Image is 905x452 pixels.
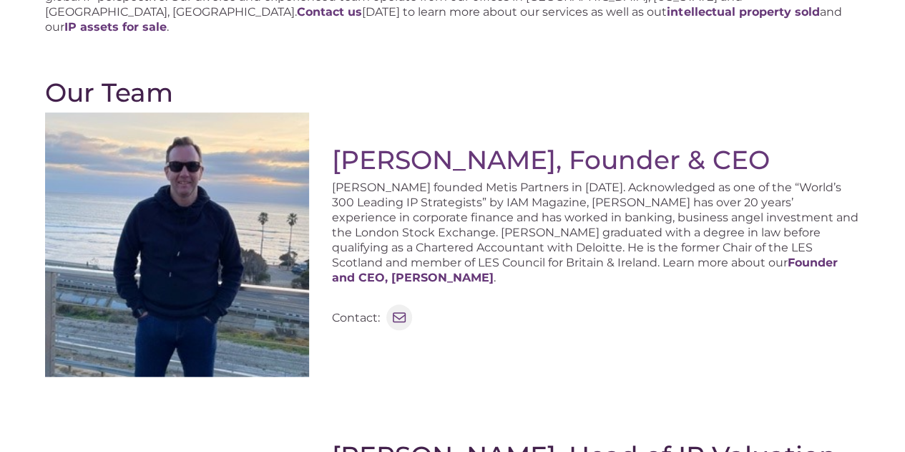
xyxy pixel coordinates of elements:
p: Contact: [332,310,380,325]
a: Contact us [297,5,362,19]
a: intellectual property sold [667,5,819,19]
a: IP assets for sale [64,20,167,34]
h2: Our Team [45,77,860,107]
a: [PERSON_NAME], Founder & CEO [332,144,770,175]
a: Founder and CEO, [PERSON_NAME] [332,256,838,284]
p: [PERSON_NAME] founded Metis Partners in [DATE]. Acknowledged as one of the “World’s 300 Leading I... [332,180,860,285]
